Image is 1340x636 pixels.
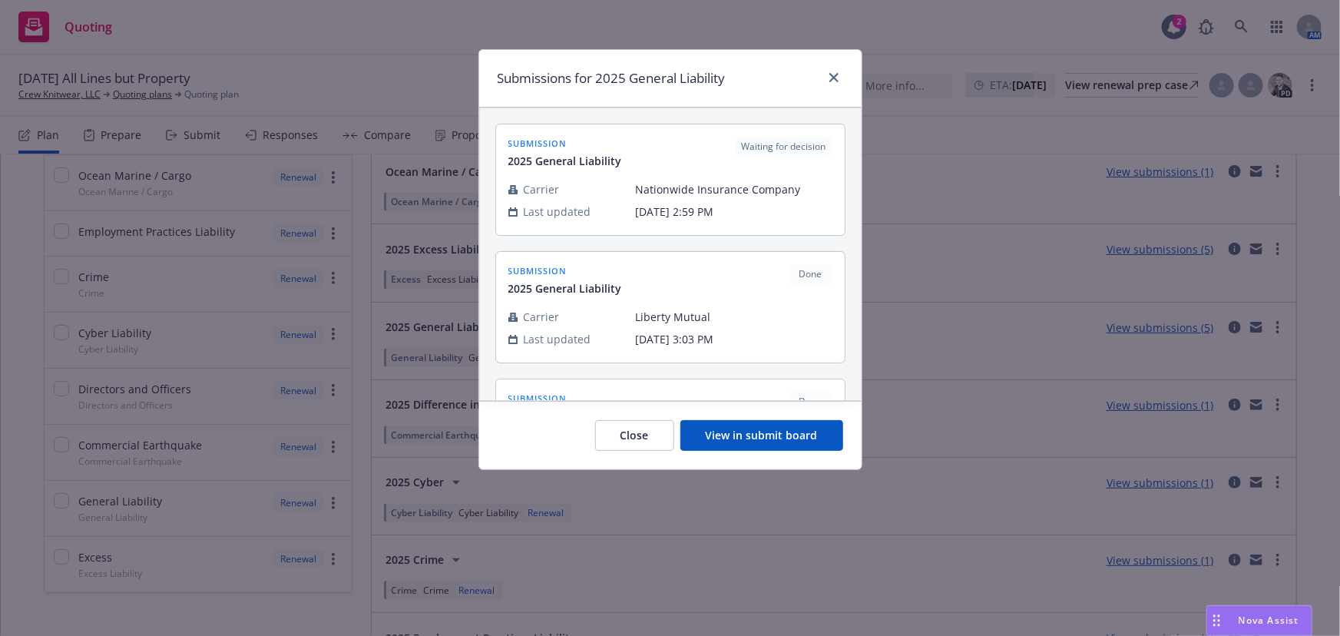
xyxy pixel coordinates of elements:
span: submission [508,264,622,277]
span: Nova Assist [1239,614,1299,627]
span: Done [796,267,826,281]
div: Drag to move [1207,606,1226,635]
span: submission [508,137,622,150]
span: Nationwide Insurance Company [636,181,832,197]
span: Carrier [524,181,560,197]
span: Waiting for decision [742,140,826,154]
span: Last updated [524,204,591,220]
span: Done [796,395,826,409]
button: Nova Assist [1206,605,1312,636]
span: Last updated [524,331,591,347]
button: Close [595,420,674,451]
span: 2025 General Liability [508,280,622,296]
span: [DATE] 2:59 PM [636,204,832,220]
span: 2025 General Liability [508,153,622,169]
h1: Submissions for 2025 General Liability [498,68,726,88]
span: Carrier [524,309,560,325]
a: close [825,68,843,87]
span: submission [508,392,622,405]
span: Liberty Mutual [636,309,832,325]
span: [DATE] 3:03 PM [636,331,832,347]
button: View in submit board [680,420,843,451]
